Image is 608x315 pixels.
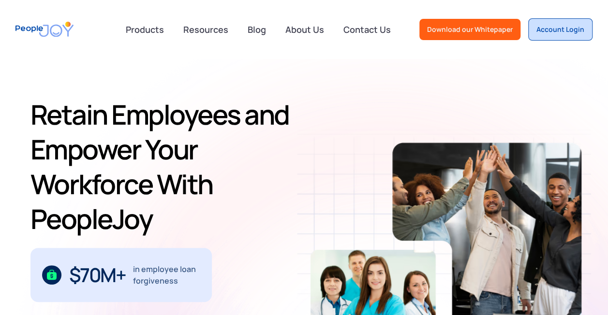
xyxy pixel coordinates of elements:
div: 1 / 3 [30,248,212,302]
div: $70M+ [69,267,126,283]
a: Resources [178,19,234,40]
div: Download our Whitepaper [427,25,513,34]
a: Blog [242,19,272,40]
a: About Us [280,19,330,40]
div: Account Login [536,25,584,34]
div: in employee loan forgiveness [133,263,200,286]
h1: Retain Employees and Empower Your Workforce With PeopleJoy [30,97,311,236]
a: Account Login [528,18,593,41]
a: Download our Whitepaper [419,19,520,40]
a: home [15,15,74,43]
div: Products [120,20,170,39]
a: Contact Us [338,19,397,40]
